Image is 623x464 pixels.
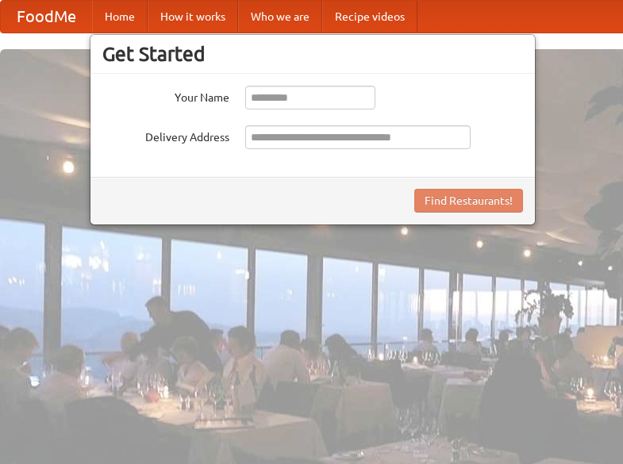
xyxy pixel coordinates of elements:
[148,1,238,33] a: How it works
[238,1,322,33] a: Who we are
[92,1,148,33] a: Home
[102,125,229,145] label: Delivery Address
[322,1,417,33] a: Recipe videos
[102,42,523,66] h3: Get Started
[414,189,523,213] button: Find Restaurants!
[102,86,229,105] label: Your Name
[1,1,92,33] a: FoodMe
